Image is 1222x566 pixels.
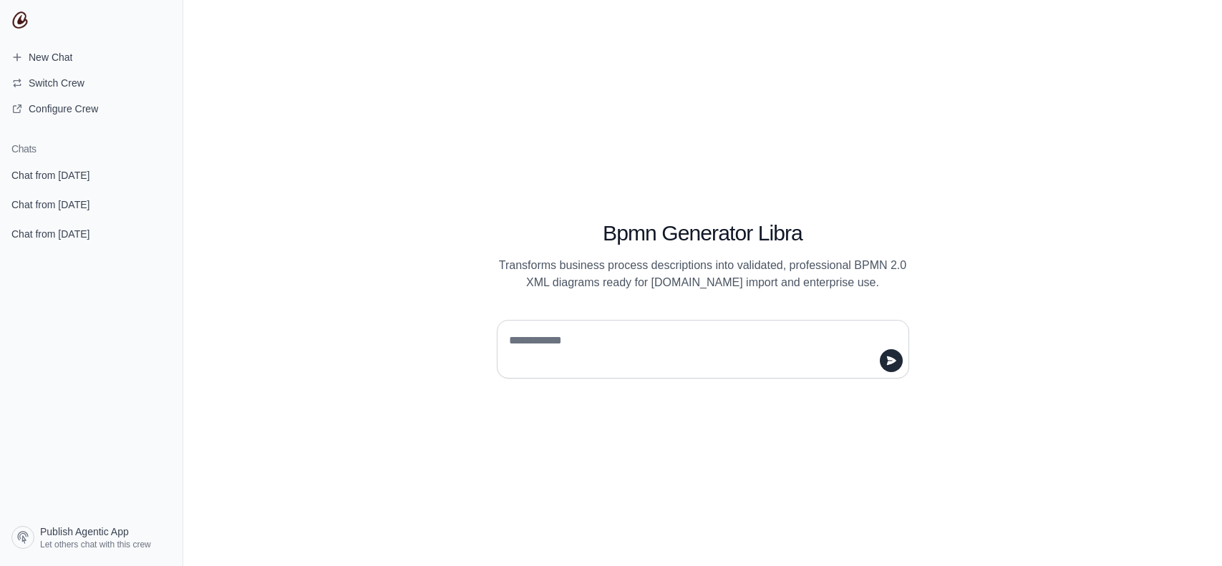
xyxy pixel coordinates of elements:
[6,220,177,247] a: Chat from [DATE]
[6,191,177,218] a: Chat from [DATE]
[497,220,909,246] h1: Bpmn Generator Libra
[29,102,98,116] span: Configure Crew
[11,227,89,241] span: Chat from [DATE]
[6,162,177,188] a: Chat from [DATE]
[29,76,84,90] span: Switch Crew
[40,524,129,539] span: Publish Agentic App
[11,197,89,212] span: Chat from [DATE]
[6,46,177,69] a: New Chat
[6,520,177,555] a: Publish Agentic App Let others chat with this crew
[40,539,151,550] span: Let others chat with this crew
[497,257,909,291] p: Transforms business process descriptions into validated, professional BPMN 2.0 XML diagrams ready...
[11,11,29,29] img: CrewAI Logo
[6,72,177,94] button: Switch Crew
[6,97,177,120] a: Configure Crew
[29,50,72,64] span: New Chat
[11,168,89,182] span: Chat from [DATE]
